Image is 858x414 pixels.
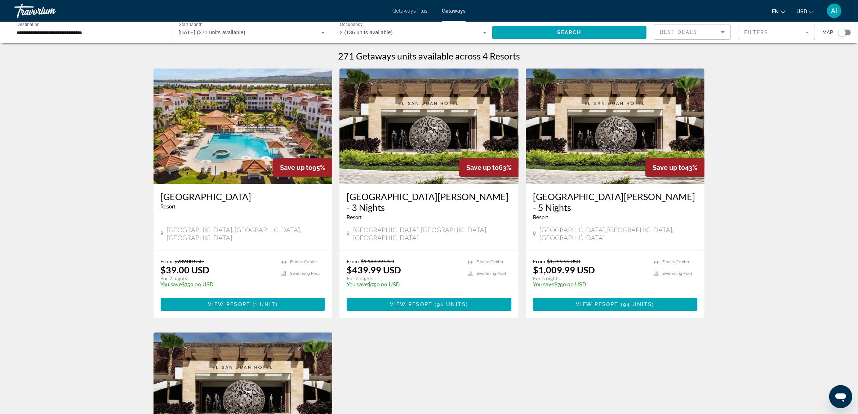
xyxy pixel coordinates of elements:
span: Resort [347,215,362,220]
span: From [533,258,545,264]
span: Start Month [179,22,203,27]
span: From [161,258,173,264]
button: Filter [738,25,815,40]
span: ( ) [619,301,654,307]
span: Map [822,27,833,38]
span: From [347,258,359,264]
span: Fitness Center [290,260,317,264]
p: $750.00 USD [347,282,461,287]
span: 1 unit [255,301,276,307]
p: $1,009.99 USD [533,264,595,275]
span: Save up to [280,164,312,171]
button: View Resort(1 unit) [161,298,325,311]
a: Travorium [14,1,86,20]
span: ( ) [250,301,278,307]
button: View Resort(94 units) [533,298,698,311]
span: [DATE] (271 units available) [179,30,246,35]
p: For 5 nights [533,275,647,282]
p: $39.00 USD [161,264,210,275]
button: User Menu [825,3,844,18]
span: $1,189.99 USD [361,258,394,264]
p: For 7 nights [161,275,275,282]
span: You save [533,282,554,287]
span: [GEOGRAPHIC_DATA], [GEOGRAPHIC_DATA], [GEOGRAPHIC_DATA] [353,226,511,242]
span: Resort [161,204,176,210]
span: View Resort [576,301,619,307]
h1: 271 Getaways units available across 4 Resorts [338,50,520,61]
span: Save up to [653,164,685,171]
span: Swimming Pool [290,271,320,276]
span: Occupancy [340,22,363,27]
span: You save [161,282,182,287]
span: 94 units [623,301,652,307]
span: en [772,9,779,14]
span: Save up to [466,164,499,171]
a: Getaways [442,8,466,14]
span: View Resort [208,301,250,307]
div: 95% [273,158,332,177]
span: [GEOGRAPHIC_DATA], [GEOGRAPHIC_DATA], [GEOGRAPHIC_DATA] [167,226,325,242]
span: $1,759.99 USD [547,258,581,264]
span: Destination [17,22,40,27]
p: $750.00 USD [161,282,275,287]
img: 8689E01X.jpg [154,69,333,184]
iframe: Button to launch messaging window [829,385,852,408]
a: [GEOGRAPHIC_DATA][PERSON_NAME] - 5 Nights [533,191,698,213]
span: $789.00 USD [175,258,204,264]
span: AI [831,7,837,14]
a: [GEOGRAPHIC_DATA] [161,191,325,202]
span: Fitness Center [662,260,689,264]
span: USD [796,9,807,14]
a: [GEOGRAPHIC_DATA][PERSON_NAME] - 3 Nights [347,191,511,213]
p: For 3 nights [347,275,461,282]
span: Swimming Pool [476,271,506,276]
img: RX94E01X.jpg [526,69,705,184]
button: Search [492,26,647,39]
span: Resort [533,215,548,220]
button: Change language [772,6,786,17]
span: 2 (136 units available) [340,30,393,35]
span: 96 units [437,301,466,307]
span: Swimming Pool [662,271,692,276]
span: Fitness Center [476,260,503,264]
p: $439.99 USD [347,264,401,275]
button: View Resort(96 units) [347,298,511,311]
button: Change currency [796,6,814,17]
p: $750.00 USD [533,282,647,287]
img: RX94E01X.jpg [339,69,519,184]
span: Best Deals [660,29,697,35]
a: Getaways Plus [392,8,427,14]
span: [GEOGRAPHIC_DATA], [GEOGRAPHIC_DATA], [GEOGRAPHIC_DATA] [539,226,698,242]
span: View Resort [390,301,432,307]
div: 43% [645,158,704,177]
div: 63% [459,158,519,177]
span: Search [557,30,582,35]
span: ( ) [432,301,468,307]
mat-select: Sort by [660,28,725,36]
span: You save [347,282,368,287]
